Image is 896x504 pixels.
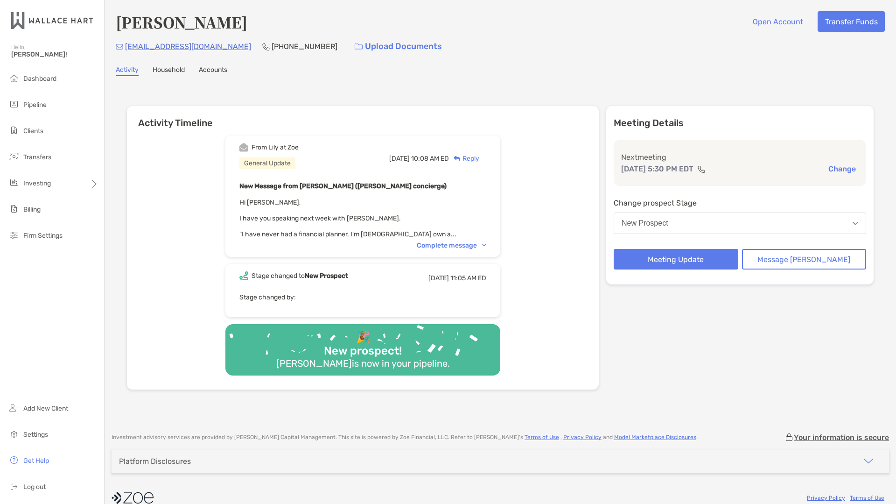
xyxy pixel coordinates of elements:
[355,43,363,50] img: button icon
[850,495,884,501] a: Terms of Use
[818,11,885,32] button: Transfer Funds
[8,72,20,84] img: dashboard icon
[11,50,98,58] span: [PERSON_NAME]!
[449,154,479,163] div: Reply
[305,272,348,280] b: New Prospect
[8,125,20,136] img: clients icon
[239,143,248,152] img: Event icon
[454,156,461,162] img: Reply icon
[411,155,449,163] span: 10:08 AM ED
[199,66,227,76] a: Accounts
[8,177,20,188] img: investing icon
[826,164,859,174] button: Change
[119,457,191,466] div: Platform Disclosures
[621,163,693,175] p: [DATE] 5:30 PM EDT
[621,151,859,163] p: Next meeting
[8,428,20,440] img: settings icon
[614,117,866,129] p: Meeting Details
[428,274,449,282] span: [DATE]
[116,11,247,33] h4: [PERSON_NAME]
[239,157,295,169] div: General Update
[614,213,866,234] button: New Prospect
[225,324,500,368] img: Confetti
[525,434,559,440] a: Terms of Use
[853,222,858,225] img: Open dropdown arrow
[614,249,738,270] button: Meeting Update
[23,431,48,439] span: Settings
[745,11,810,32] button: Open Account
[273,358,454,369] div: [PERSON_NAME] is now in your pipeline.
[8,99,20,110] img: pipeline icon
[23,457,49,465] span: Get Help
[8,481,20,492] img: logout icon
[482,244,486,247] img: Chevron icon
[742,249,867,270] button: Message [PERSON_NAME]
[153,66,185,76] a: Household
[794,433,889,442] p: Your information is secure
[23,101,47,109] span: Pipeline
[807,495,845,501] a: Privacy Policy
[863,455,874,467] img: icon arrow
[23,483,46,491] span: Log out
[450,274,486,282] span: 11:05 AM ED
[116,66,139,76] a: Activity
[116,44,123,50] img: Email Icon
[23,127,43,135] span: Clients
[262,43,270,50] img: Phone Icon
[23,232,63,240] span: Firm Settings
[112,434,698,441] p: Investment advisory services are provided by [PERSON_NAME] Capital Management . This site is powe...
[8,402,20,413] img: add_new_client icon
[8,454,20,466] img: get-help icon
[563,434,602,440] a: Privacy Policy
[352,331,374,344] div: 🎉
[614,434,696,440] a: Model Marketplace Disclosures
[23,153,51,161] span: Transfers
[8,229,20,241] img: firm-settings icon
[125,41,251,52] p: [EMAIL_ADDRESS][DOMAIN_NAME]
[349,36,448,57] a: Upload Documents
[23,206,41,213] span: Billing
[8,151,20,162] img: transfers icon
[239,271,248,280] img: Event icon
[239,291,486,303] p: Stage changed by:
[239,182,447,190] b: New Message from [PERSON_NAME] ([PERSON_NAME] concierge)
[614,197,866,209] p: Change prospect Stage
[272,41,337,52] p: [PHONE_NUMBER]
[320,344,406,358] div: New prospect!
[622,219,668,227] div: New Prospect
[23,179,51,187] span: Investing
[23,405,68,412] span: Add New Client
[389,155,410,163] span: [DATE]
[23,75,56,83] span: Dashboard
[127,106,599,128] h6: Activity Timeline
[11,4,93,37] img: Zoe Logo
[697,165,706,173] img: communication type
[239,199,456,238] span: Hi [PERSON_NAME], I have you speaking next week with [PERSON_NAME]. "I have never had a financial...
[417,241,486,249] div: Complete message
[252,272,348,280] div: Stage changed to
[8,203,20,214] img: billing icon
[252,143,299,151] div: From Lily at Zoe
